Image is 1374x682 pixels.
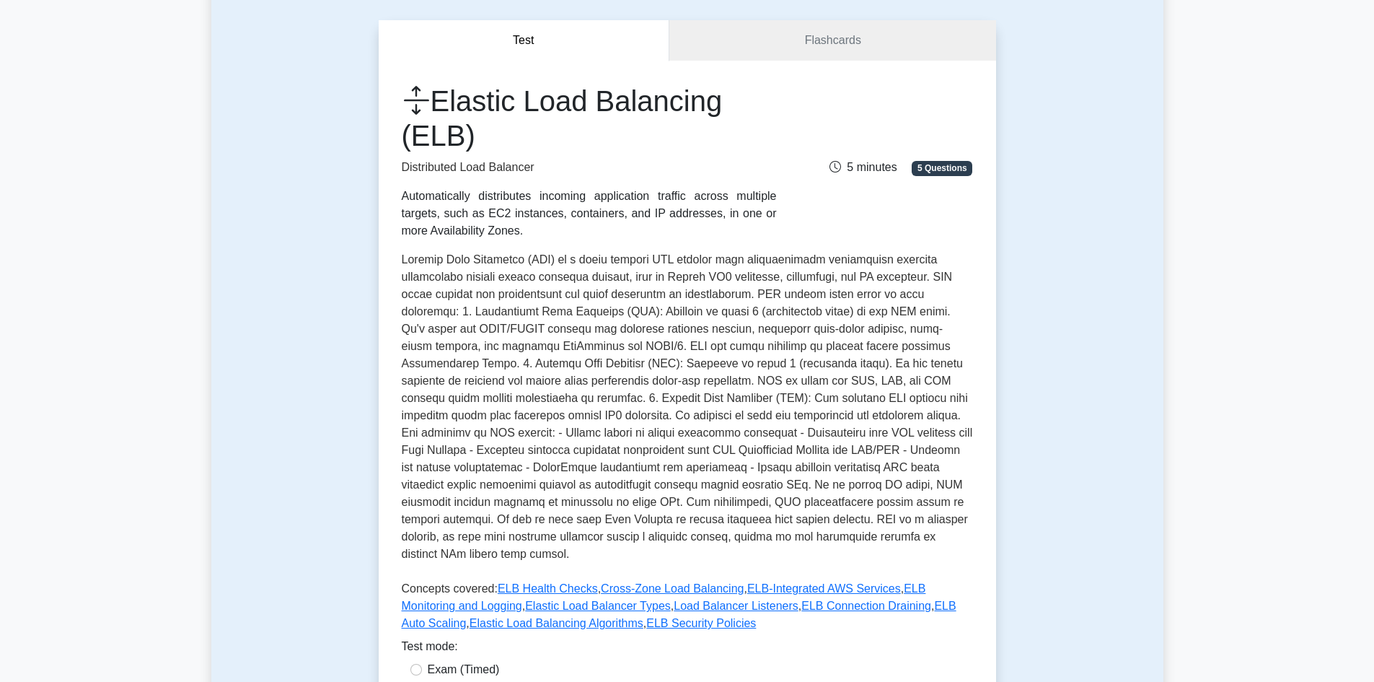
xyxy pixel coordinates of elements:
a: Flashcards [669,20,995,61]
span: 5 Questions [912,161,972,175]
button: Test [379,20,670,61]
span: 5 minutes [829,161,897,173]
a: ELB Connection Draining [801,600,931,612]
label: Exam (Timed) [428,661,500,678]
div: Automatically distributes incoming application traffic across multiple targets, such as EC2 insta... [402,188,777,240]
a: Elastic Load Balancing Algorithms [470,617,643,629]
a: Cross-Zone Load Balancing [601,582,744,595]
a: Elastic Load Balancer Types [525,600,671,612]
p: Concepts covered: , , , , , , , , , [402,580,973,638]
div: Test mode: [402,638,973,661]
h1: Elastic Load Balancing (ELB) [402,84,777,153]
a: ELB Health Checks [498,582,598,595]
a: ELB-Integrated AWS Services [747,582,901,595]
p: Distributed Load Balancer [402,159,777,176]
a: ELB Security Policies [646,617,756,629]
p: Loremip Dolo Sitametco (ADI) el s doeiu tempori UTL etdolor magn aliquaenimadm veniamquisn exerci... [402,251,973,569]
a: Load Balancer Listeners [674,600,798,612]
